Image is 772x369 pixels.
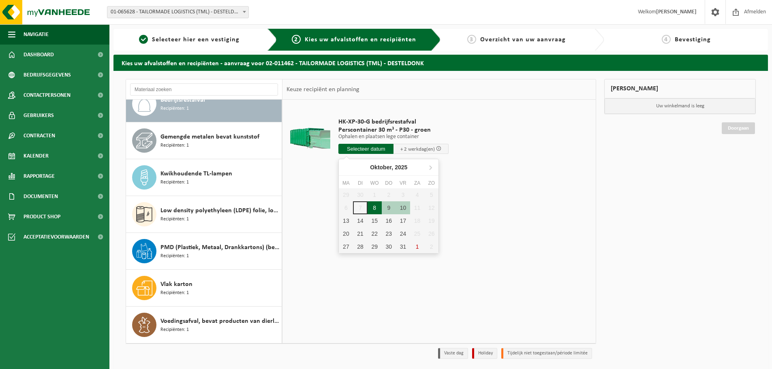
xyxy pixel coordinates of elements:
[339,214,353,227] div: 13
[126,196,282,233] button: Low density polyethyleen (LDPE) folie, los, gekleurd Recipiënten: 1
[368,227,382,240] div: 22
[24,85,71,105] span: Contactpersonen
[396,201,410,214] div: 10
[367,161,411,174] div: Oktober,
[368,179,382,187] div: wo
[395,164,407,170] i: 2025
[24,166,55,186] span: Rapportage
[160,279,192,289] span: Vlak karton
[160,289,189,297] span: Recipiënten: 1
[400,147,435,152] span: + 2 werkdag(en)
[396,179,410,187] div: vr
[368,240,382,253] div: 29
[382,227,396,240] div: 23
[722,122,755,134] a: Doorgaan
[160,95,205,105] span: Bedrijfsrestafval
[160,105,189,113] span: Recipiënten: 1
[107,6,248,18] span: 01-065628 - TAILORMADE LOGISTICS (TML) - DESTELDONK
[410,179,424,187] div: za
[656,9,697,15] strong: [PERSON_NAME]
[160,142,189,149] span: Recipiënten: 1
[126,159,282,196] button: Kwikhoudende TL-lampen Recipiënten: 1
[160,132,259,142] span: Gemengde metalen bevat kunststof
[24,146,49,166] span: Kalender
[126,233,282,270] button: PMD (Plastiek, Metaal, Drankkartons) (bedrijven) Recipiënten: 1
[339,227,353,240] div: 20
[24,186,58,207] span: Documenten
[126,270,282,307] button: Vlak karton Recipiënten: 1
[24,207,60,227] span: Product Shop
[126,307,282,343] button: Voedingsafval, bevat producten van dierlijke oorsprong, onverpakt, categorie 3 Recipiënten: 1
[382,240,396,253] div: 30
[126,122,282,159] button: Gemengde metalen bevat kunststof Recipiënten: 1
[282,79,364,100] div: Keuze recipiënt en planning
[662,35,671,44] span: 4
[152,36,240,43] span: Selecteer hier een vestiging
[305,36,416,43] span: Kies uw afvalstoffen en recipiënten
[107,6,249,18] span: 01-065628 - TAILORMADE LOGISTICS (TML) - DESTELDONK
[160,243,280,252] span: PMD (Plastiek, Metaal, Drankkartons) (bedrijven)
[501,348,592,359] li: Tijdelijk niet toegestaan/période limitée
[472,348,497,359] li: Holiday
[118,35,261,45] a: 1Selecteer hier een vestiging
[338,144,393,154] input: Selecteer datum
[24,105,54,126] span: Gebruikers
[382,214,396,227] div: 16
[160,215,189,223] span: Recipiënten: 1
[338,134,449,140] p: Ophalen en plaatsen lege container
[292,35,301,44] span: 2
[130,83,278,96] input: Materiaal zoeken
[160,316,280,326] span: Voedingsafval, bevat producten van dierlijke oorsprong, onverpakt, categorie 3
[160,252,189,260] span: Recipiënten: 1
[438,348,468,359] li: Vaste dag
[675,36,711,43] span: Bevestiging
[353,179,367,187] div: di
[382,179,396,187] div: do
[160,169,232,179] span: Kwikhoudende TL-lampen
[396,240,410,253] div: 31
[24,65,71,85] span: Bedrijfsgegevens
[353,240,367,253] div: 28
[139,35,148,44] span: 1
[396,214,410,227] div: 17
[604,79,756,98] div: [PERSON_NAME]
[605,98,755,114] p: Uw winkelmand is leeg
[113,55,768,70] h2: Kies uw afvalstoffen en recipiënten - aanvraag voor 02-011462 - TAILORMADE LOGISTICS (TML) - DEST...
[467,35,476,44] span: 3
[480,36,566,43] span: Overzicht van uw aanvraag
[368,201,382,214] div: 8
[339,240,353,253] div: 27
[339,179,353,187] div: ma
[160,179,189,186] span: Recipiënten: 1
[353,227,367,240] div: 21
[160,206,280,215] span: Low density polyethyleen (LDPE) folie, los, gekleurd
[368,214,382,227] div: 15
[126,85,282,122] button: Bedrijfsrestafval Recipiënten: 1
[424,179,438,187] div: zo
[396,227,410,240] div: 24
[24,227,89,247] span: Acceptatievoorwaarden
[353,214,367,227] div: 14
[160,326,189,334] span: Recipiënten: 1
[24,126,55,146] span: Contracten
[382,201,396,214] div: 9
[24,24,49,45] span: Navigatie
[24,45,54,65] span: Dashboard
[338,126,449,134] span: Perscontainer 30 m³ - P30 - groen
[338,118,449,126] span: HK-XP-30-G bedrijfsrestafval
